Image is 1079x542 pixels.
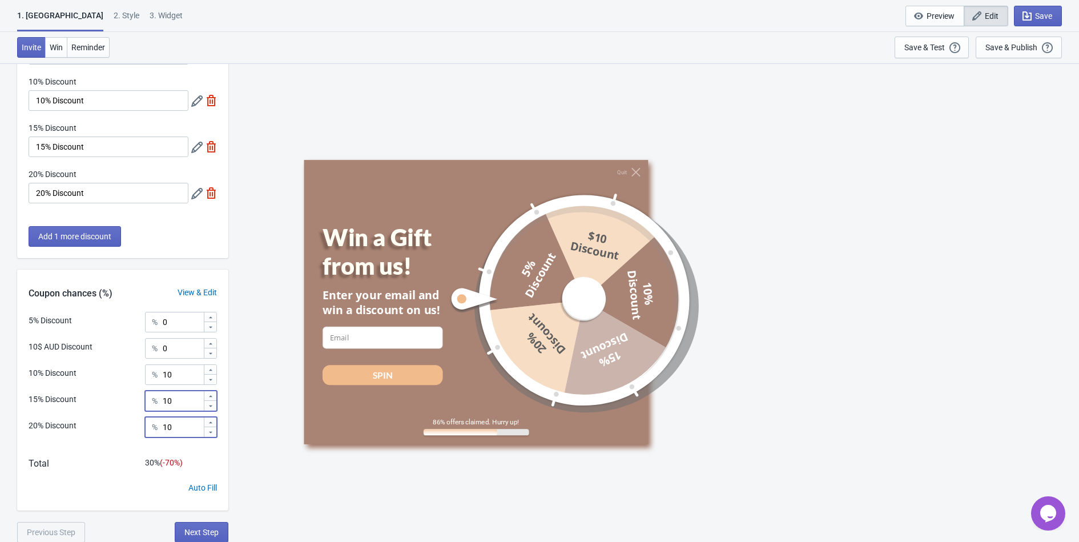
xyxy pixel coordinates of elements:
span: (- 70 %) [160,458,183,467]
span: 30 % [145,458,183,467]
div: 86% offers claimed. Hurry up! [424,418,529,426]
span: Save [1035,11,1052,21]
div: % [152,342,158,355]
div: 3. Widget [150,10,183,30]
button: Save & Publish [976,37,1062,58]
div: % [152,315,158,329]
input: Chance [162,312,203,332]
button: Save [1014,6,1062,26]
input: Chance [162,417,203,437]
img: delete.svg [206,187,217,199]
span: Invite [22,43,41,52]
iframe: chat widget [1031,496,1068,531]
span: Add 1 more discount [38,232,111,241]
img: delete.svg [206,141,217,152]
div: Save & Test [904,43,945,52]
div: Win a Gift from us! [323,223,467,280]
div: % [152,368,158,382]
button: Win [45,37,67,58]
div: 10% Discount [29,367,77,379]
label: 20% Discount [29,168,77,180]
div: 1. [GEOGRAPHIC_DATA] [17,10,103,31]
label: 10% Discount [29,76,77,87]
div: 15% Discount [29,394,77,406]
img: delete.svg [206,95,217,106]
div: 5% Discount [29,315,72,327]
div: 20% Discount [29,420,77,432]
span: Reminder [71,43,105,52]
input: Email [323,327,443,349]
span: Win [50,43,63,52]
span: Next Step [184,528,219,537]
div: Coupon chances (%) [17,287,124,300]
button: Add 1 more discount [29,226,121,247]
button: Reminder [67,37,110,58]
div: Total [29,457,49,471]
div: SPIN [373,369,393,381]
input: Chance [162,364,203,385]
div: View & Edit [166,287,228,299]
input: Chance [162,338,203,359]
button: Save & Test [895,37,969,58]
button: Preview [905,6,964,26]
span: Preview [927,11,955,21]
button: Invite [17,37,46,58]
div: 2 . Style [114,10,139,30]
div: % [152,394,158,408]
div: Save & Publish [985,43,1037,52]
input: Chance [162,391,203,411]
div: Enter your email and win a discount on us! [323,287,443,318]
div: % [152,420,158,434]
span: Edit [985,11,999,21]
div: 10$ AUD Discount [29,341,92,353]
label: 15% Discount [29,122,77,134]
div: Auto Fill [188,482,217,494]
button: Edit [964,6,1008,26]
div: Quit [617,169,627,175]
